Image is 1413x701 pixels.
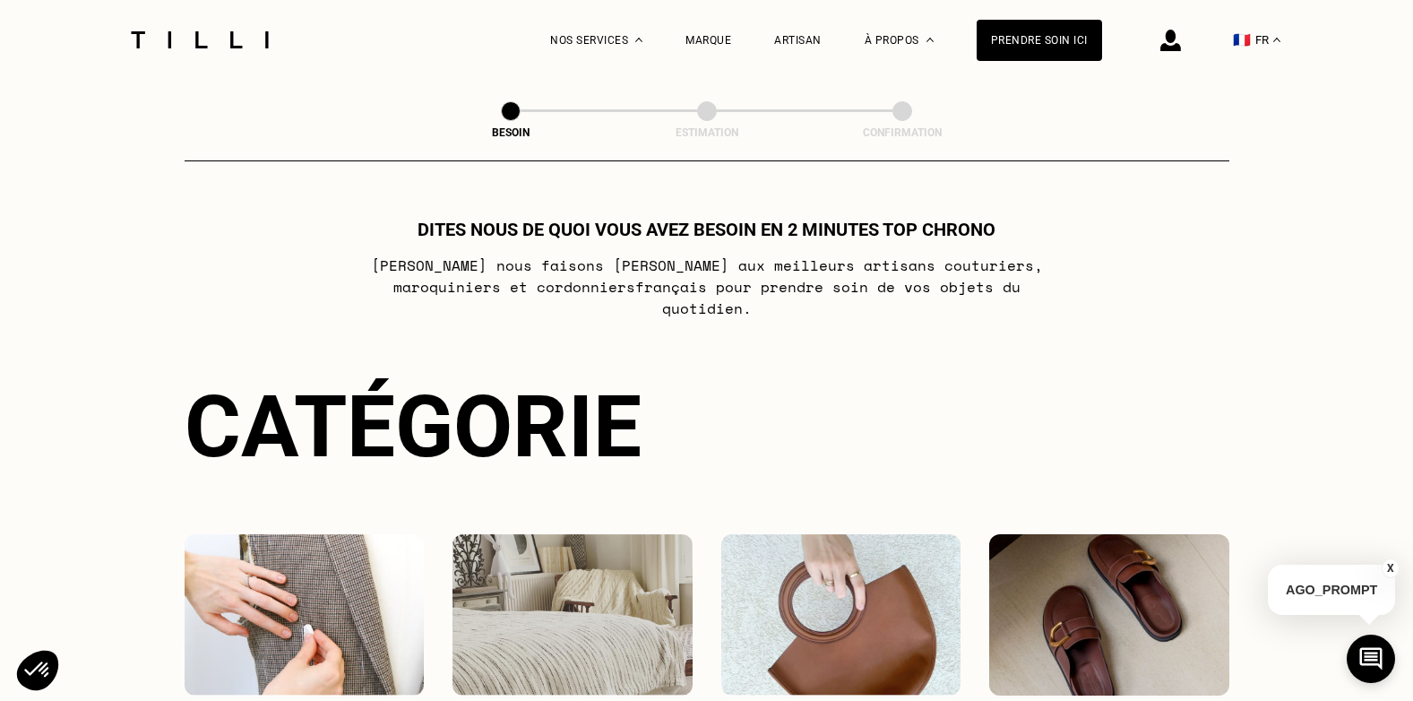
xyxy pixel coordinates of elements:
[721,534,961,696] img: Accessoires
[774,34,822,47] a: Artisan
[1268,565,1395,615] p: AGO_PROMPT
[185,534,425,696] img: Vêtements
[617,126,797,139] div: Estimation
[977,20,1102,61] a: Prendre soin ici
[685,34,731,47] a: Marque
[635,38,642,42] img: Menu déroulant
[989,534,1229,696] img: Chaussures
[813,126,992,139] div: Confirmation
[1233,31,1251,48] span: 🇫🇷
[421,126,600,139] div: Besoin
[452,534,693,696] img: Intérieur
[125,31,275,48] img: Logo du service de couturière Tilli
[926,38,934,42] img: Menu déroulant à propos
[185,376,1229,477] div: Catégorie
[1382,558,1400,578] button: X
[1160,30,1181,51] img: icône connexion
[1273,38,1280,42] img: menu déroulant
[418,219,995,240] h1: Dites nous de quoi vous avez besoin en 2 minutes top chrono
[351,255,1062,319] p: [PERSON_NAME] nous faisons [PERSON_NAME] aux meilleurs artisans couturiers , maroquiniers et cord...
